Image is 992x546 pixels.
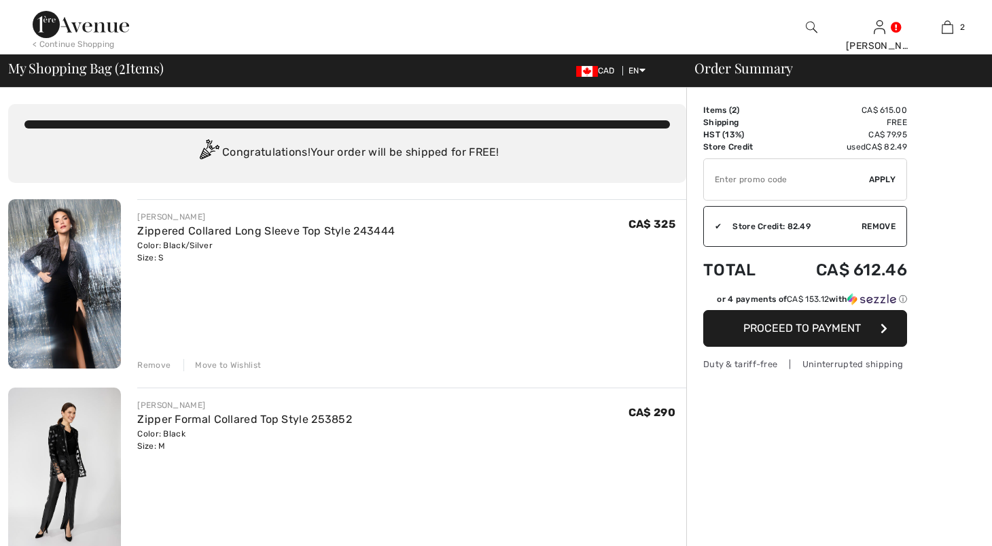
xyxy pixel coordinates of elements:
img: My Bag [942,19,953,35]
img: Congratulation2.svg [195,139,222,167]
div: Remove [137,359,171,371]
div: [PERSON_NAME] [846,39,913,53]
td: Total [703,247,778,293]
img: Sezzle [847,293,896,305]
a: 2 [914,19,980,35]
img: Canadian Dollar [576,66,598,77]
img: search the website [806,19,817,35]
span: Proceed to Payment [743,322,861,335]
span: 2 [960,21,965,33]
span: 2 [732,105,737,115]
span: CA$ 290 [628,406,675,419]
img: My Info [874,19,885,35]
span: Remove [862,220,896,233]
div: Store Credit: 82.49 [722,220,862,233]
div: Move to Wishlist [183,359,261,371]
div: [PERSON_NAME] [137,399,352,411]
td: Shipping [703,116,778,129]
td: Store Credit [703,141,778,153]
div: Congratulations! Your order will be shipped for FREE! [24,139,670,167]
div: or 4 payments of with [717,293,907,305]
span: CA$ 325 [628,218,675,231]
td: used [778,141,907,153]
span: 2 [119,58,126,75]
div: or 4 payments ofCA$ 153.12withSezzle Click to learn more about Sezzle [703,293,907,310]
span: Apply [869,173,896,186]
a: Zipper Formal Collared Top Style 253852 [137,413,352,426]
div: < Continue Shopping [33,38,115,50]
td: Free [778,116,907,129]
span: My Shopping Bag ( Items) [8,61,164,75]
img: 1ère Avenue [33,11,129,38]
td: CA$ 612.46 [778,247,907,293]
img: Zippered Collared Long Sleeve Top Style 243444 [8,199,121,369]
td: CA$ 615.00 [778,104,907,116]
div: Duty & tariff-free | Uninterrupted shipping [703,358,907,371]
span: EN [628,66,645,75]
button: Proceed to Payment [703,310,907,347]
a: Sign In [874,20,885,33]
span: CAD [576,66,620,75]
td: HST (13%) [703,129,778,141]
div: Order Summary [678,61,984,75]
span: CA$ 82.49 [866,142,907,152]
input: Promo code [704,159,869,200]
div: Color: Black/Silver Size: S [137,239,395,264]
td: CA$ 79.95 [778,129,907,141]
span: CA$ 153.12 [787,294,829,304]
div: ✔ [704,220,722,233]
a: Zippered Collared Long Sleeve Top Style 243444 [137,224,395,237]
div: [PERSON_NAME] [137,211,395,223]
div: Color: Black Size: M [137,428,352,452]
td: Items ( ) [703,104,778,116]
